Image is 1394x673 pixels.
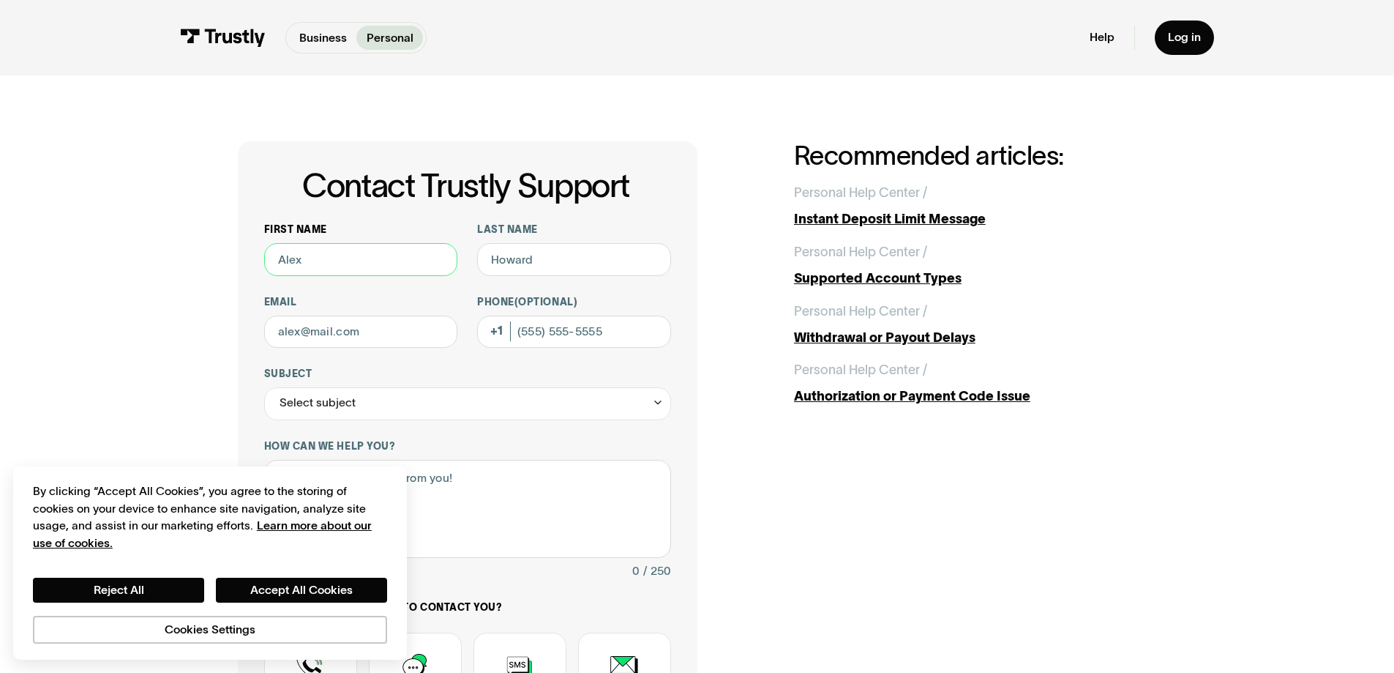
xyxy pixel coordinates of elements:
[477,316,671,349] input: (555) 555-5555
[794,242,927,262] div: Personal Help Center /
[477,243,671,276] input: Howard
[264,440,671,453] label: How can we help you?
[1090,30,1114,45] a: Help
[264,296,458,309] label: Email
[264,243,458,276] input: Alex
[264,368,671,381] label: Subject
[514,297,577,308] span: (Optional)
[477,223,671,237] label: Last name
[794,302,927,321] div: Personal Help Center /
[794,269,1157,289] div: Supported Account Types
[356,26,423,50] a: Personal
[794,328,1157,348] div: Withdrawal or Payout Delays
[264,387,671,420] div: Select subject
[13,466,407,660] div: Cookie banner
[794,209,1157,229] div: Instant Deposit Limit Message
[264,601,671,614] label: How would you like us to contact you?
[261,168,671,204] h1: Contact Trustly Support
[643,562,671,581] div: / 250
[794,360,1157,406] a: Personal Help Center /Authorization or Payment Code Issue
[794,183,927,203] div: Personal Help Center /
[794,141,1157,170] h2: Recommended articles:
[632,562,640,581] div: 0
[794,360,927,380] div: Personal Help Center /
[216,578,387,603] button: Accept All Cookies
[33,578,204,603] button: Reject All
[264,223,458,237] label: First name
[794,302,1157,348] a: Personal Help Center /Withdrawal or Payout Delays
[33,483,387,551] div: By clicking “Accept All Cookies”, you agree to the storing of cookies on your device to enhance s...
[477,296,671,309] label: Phone
[1168,30,1201,45] div: Log in
[33,616,387,644] button: Cookies Settings
[299,29,347,47] p: Business
[794,242,1157,289] a: Personal Help Center /Supported Account Types
[180,29,266,47] img: Trustly Logo
[289,26,356,50] a: Business
[33,483,387,643] div: Privacy
[264,316,458,349] input: alex@mail.com
[794,387,1157,406] div: Authorization or Payment Code Issue
[280,393,356,413] div: Select subject
[367,29,413,47] p: Personal
[794,183,1157,229] a: Personal Help Center /Instant Deposit Limit Message
[1155,21,1214,55] a: Log in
